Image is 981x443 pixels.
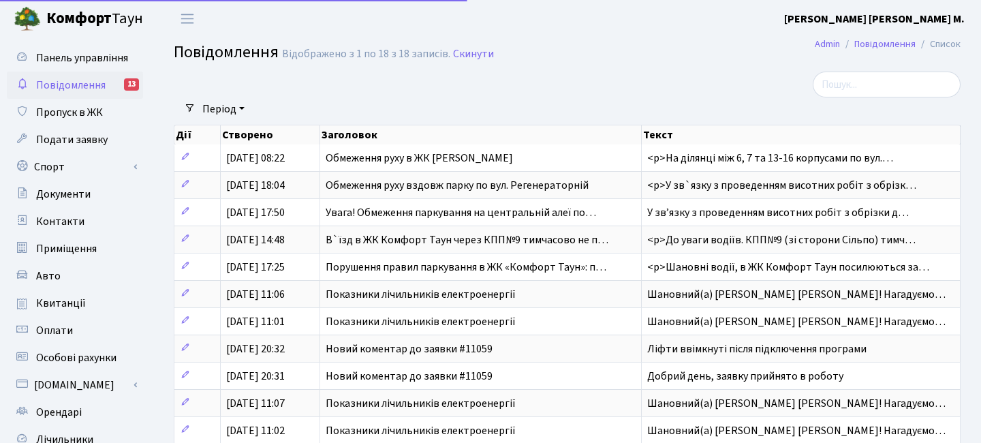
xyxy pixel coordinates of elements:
button: Переключити навігацію [170,7,204,30]
a: Панель управління [7,44,143,72]
span: В`їзд в ЖК Комфорт Таун через КПП№9 тимчасово не п… [326,232,608,247]
span: Шановний(а) [PERSON_NAME] [PERSON_NAME]! Нагадуємо… [647,423,946,438]
a: Особові рахунки [7,344,143,371]
span: Показники лічильників електроенергії [326,423,516,438]
span: Авто [36,269,61,284]
span: Порушення правил паркування в ЖК «Комфорт Таун»: п… [326,260,606,275]
span: [DATE] 11:01 [226,314,285,329]
a: Повідомлення [854,37,916,51]
li: Список [916,37,961,52]
div: 13 [124,78,139,91]
span: У звʼязку з проведенням висотних робіт з обрізки д… [647,205,909,220]
span: <p>У зв`язку з проведенням висотних робіт з обрізк… [647,178,916,193]
span: Пропуск в ЖК [36,105,103,120]
span: Приміщення [36,241,97,256]
span: [DATE] 14:48 [226,232,285,247]
span: Повідомлення [174,40,279,64]
span: Квитанції [36,296,86,311]
span: Добрий день, заявку прийнято в роботу [647,369,843,384]
span: [DATE] 17:25 [226,260,285,275]
span: Обмеження руху вздовж парку по вул. Регенераторній [326,178,589,193]
span: Подати заявку [36,132,108,147]
span: [DATE] 08:22 [226,151,285,166]
span: Шановний(а) [PERSON_NAME] [PERSON_NAME]! Нагадуємо… [647,287,946,302]
a: Admin [815,37,840,51]
input: Пошук... [813,72,961,97]
a: Подати заявку [7,126,143,153]
span: <p>Шановні водії, в ЖК Комфорт Таун посилюються за… [647,260,929,275]
span: Шановний(а) [PERSON_NAME] [PERSON_NAME]! Нагадуємо… [647,396,946,411]
span: Контакти [36,214,84,229]
span: Показники лічильників електроенергії [326,287,516,302]
th: Заголовок [320,125,642,144]
span: Панель управління [36,50,128,65]
span: Показники лічильників електроенергії [326,314,516,329]
a: Спорт [7,153,143,181]
span: [DATE] 17:50 [226,205,285,220]
th: Створено [221,125,320,144]
span: Повідомлення [36,78,106,93]
span: Особові рахунки [36,350,116,365]
span: Оплати [36,323,73,338]
th: Дії [174,125,221,144]
b: Комфорт [46,7,112,29]
b: [PERSON_NAME] [PERSON_NAME] М. [784,12,965,27]
span: <p>На ділянці між 6, 7 та 13-16 корпусами по вул.… [647,151,893,166]
span: [DATE] 11:07 [226,396,285,411]
span: <p>До уваги водіїв. КПП№9 (зі сторони Сільпо) тимч… [647,232,916,247]
a: [DOMAIN_NAME] [7,371,143,399]
span: Таун [46,7,143,31]
a: Приміщення [7,235,143,262]
span: Показники лічильників електроенергії [326,396,516,411]
span: [DATE] 20:31 [226,369,285,384]
a: Оплати [7,317,143,344]
img: logo.png [14,5,41,33]
a: Квитанції [7,290,143,317]
span: Новий коментар до заявки #11059 [326,369,493,384]
a: Контакти [7,208,143,235]
span: Увага! Обмеження паркування на центральній алеї по… [326,205,596,220]
span: Шановний(а) [PERSON_NAME] [PERSON_NAME]! Нагадуємо… [647,314,946,329]
nav: breadcrumb [794,30,981,59]
span: Ліфти ввімкнуті після підключення програми [647,341,867,356]
span: Орендарі [36,405,82,420]
span: [DATE] 11:02 [226,423,285,438]
div: Відображено з 1 по 18 з 18 записів. [282,48,450,61]
span: [DATE] 20:32 [226,341,285,356]
a: Орендарі [7,399,143,426]
th: Текст [642,125,961,144]
span: [DATE] 18:04 [226,178,285,193]
a: Документи [7,181,143,208]
span: Новий коментар до заявки #11059 [326,341,493,356]
span: Документи [36,187,91,202]
a: Період [197,97,250,121]
a: [PERSON_NAME] [PERSON_NAME] М. [784,11,965,27]
a: Повідомлення13 [7,72,143,99]
a: Скинути [453,48,494,61]
a: Пропуск в ЖК [7,99,143,126]
span: Обмеження руху в ЖК [PERSON_NAME] [326,151,513,166]
span: [DATE] 11:06 [226,287,285,302]
a: Авто [7,262,143,290]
